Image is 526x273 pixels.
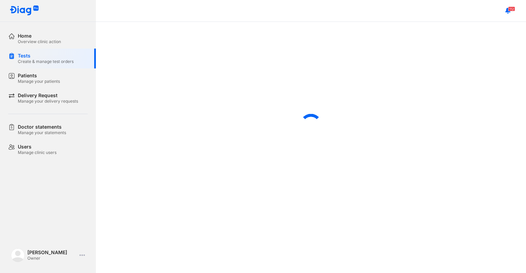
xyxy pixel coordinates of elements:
img: logo [11,248,25,262]
div: Patients [18,73,60,79]
span: 112 [508,6,515,11]
img: logo [10,5,39,16]
div: Home [18,33,61,39]
div: Manage your statements [18,130,66,135]
div: Tests [18,53,74,59]
div: Delivery Request [18,92,78,99]
div: Manage clinic users [18,150,57,155]
div: Owner [27,256,77,261]
div: Manage your delivery requests [18,99,78,104]
div: Overview clinic action [18,39,61,44]
div: [PERSON_NAME] [27,249,77,256]
div: Users [18,144,57,150]
div: Doctor statements [18,124,66,130]
div: Create & manage test orders [18,59,74,64]
div: Manage your patients [18,79,60,84]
